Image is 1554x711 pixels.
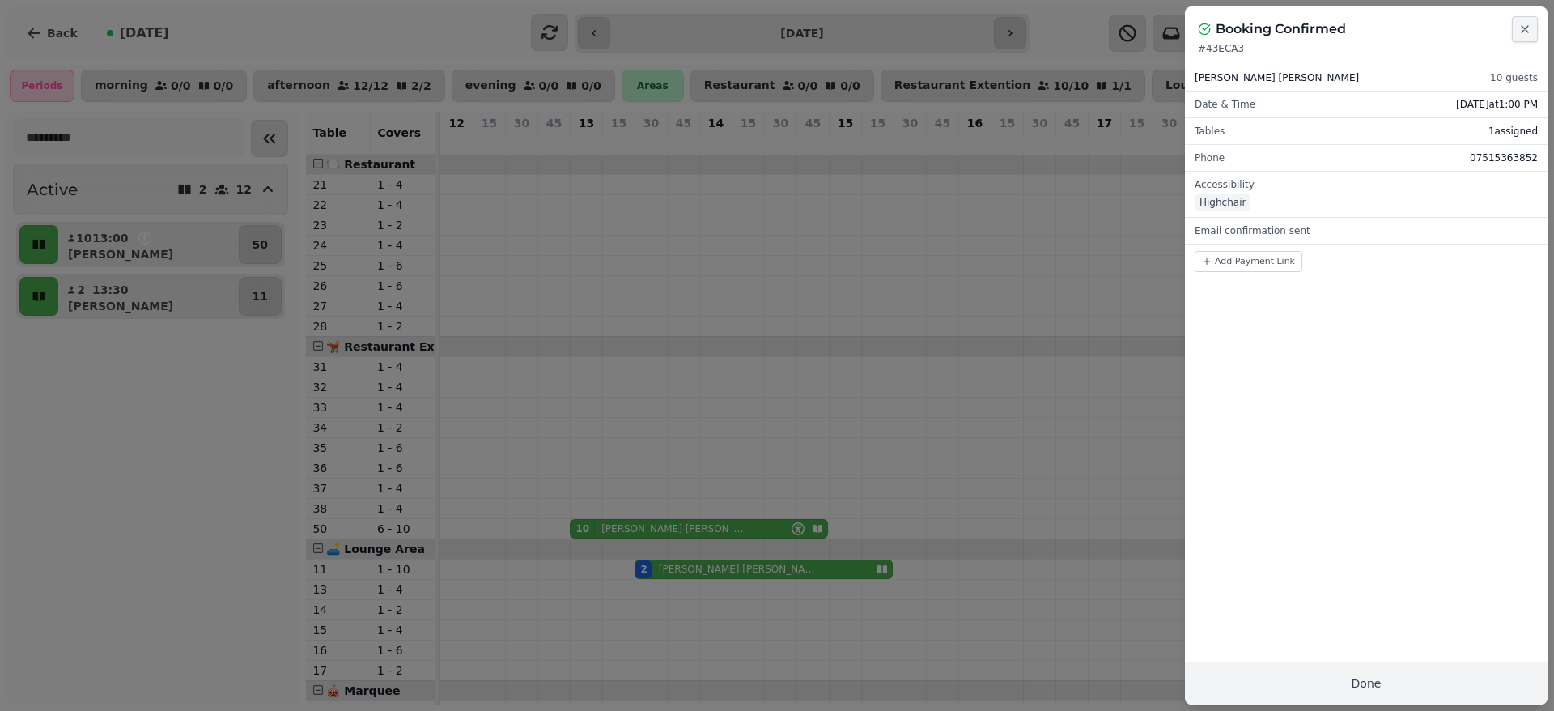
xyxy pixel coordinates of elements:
button: Done [1185,662,1548,705]
span: Tables [1195,125,1225,138]
div: Email confirmation sent [1185,218,1548,244]
span: 07515363852 [1470,151,1538,164]
span: Phone [1195,151,1225,164]
span: Date & Time [1195,98,1255,111]
span: [DATE] at 1:00 PM [1456,98,1538,111]
span: Highchair [1195,194,1250,211]
span: Accessibility [1195,179,1255,190]
p: # 43ECA3 [1198,42,1535,55]
span: 10 guests [1490,71,1538,84]
span: [PERSON_NAME] [PERSON_NAME] [1195,71,1359,84]
span: 1 assigned [1488,125,1538,138]
button: Add Payment Link [1195,251,1302,272]
h2: Booking Confirmed [1216,19,1346,39]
